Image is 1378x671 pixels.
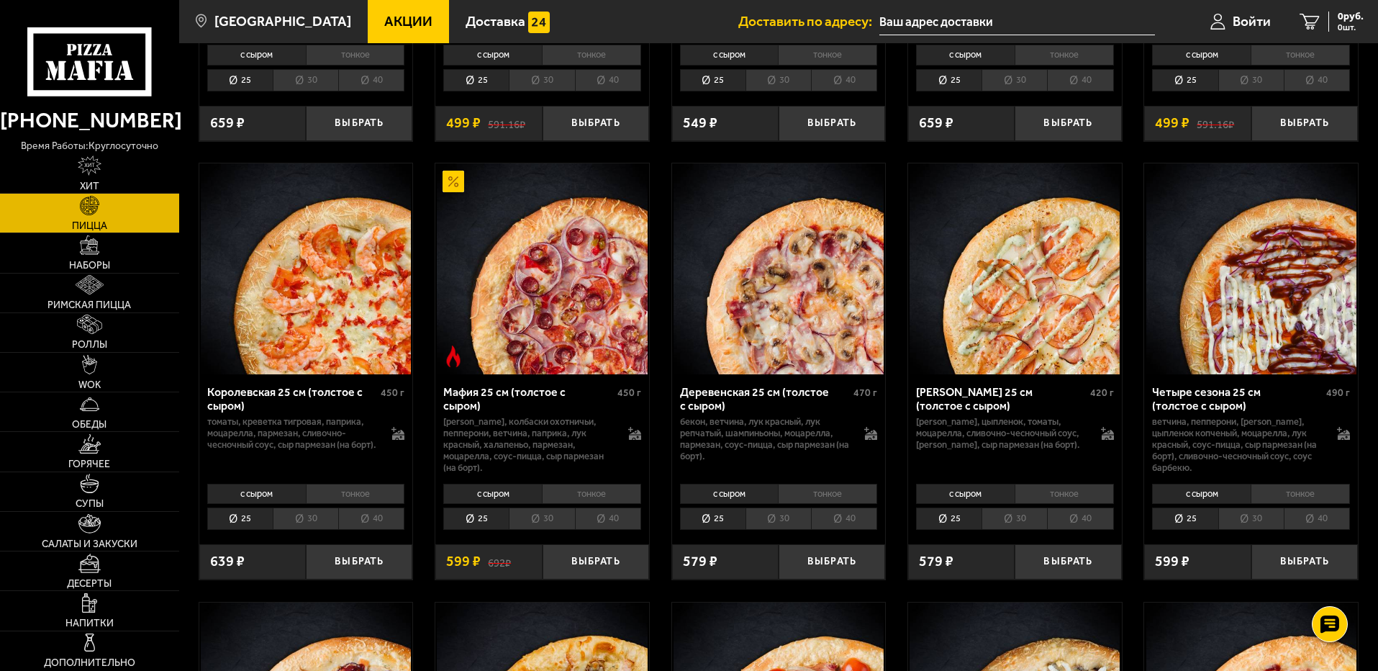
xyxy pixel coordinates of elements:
[916,385,1087,413] div: [PERSON_NAME] 25 см (толстое с сыром)
[42,539,137,549] span: Салаты и закуски
[1152,45,1251,65] li: с сыром
[78,380,101,390] span: WOK
[1326,387,1350,399] span: 490 г
[811,508,877,530] li: 40
[1251,45,1350,65] li: тонкое
[674,163,884,374] img: Деревенская 25 см (толстое с сыром)
[1233,14,1271,28] span: Войти
[908,163,1122,374] a: Чикен Ранч 25 см (толстое с сыром)
[201,163,411,374] img: Королевская 25 см (толстое с сыром)
[65,618,114,629] span: Напитки
[443,484,542,504] li: с сыром
[982,508,1047,530] li: 30
[446,554,481,569] span: 599 ₽
[1251,106,1358,141] button: Выбрать
[435,163,649,374] a: АкционныйОстрое блюдоМафия 25 см (толстое с сыром)
[680,416,851,462] p: бекон, ветчина, лук красный, лук репчатый, шампиньоны, моцарелла, пармезан, соус-пицца, сыр парме...
[1015,544,1121,580] button: Выбрать
[543,544,649,580] button: Выбрать
[1015,106,1121,141] button: Выбрать
[306,484,405,504] li: тонкое
[853,387,877,399] span: 470 г
[1284,69,1350,91] li: 40
[1338,12,1364,22] span: 0 руб.
[910,163,1120,374] img: Чикен Ранч 25 см (толстое с сыром)
[76,499,104,509] span: Супы
[207,45,306,65] li: с сыром
[69,261,110,271] span: Наборы
[466,14,525,28] span: Доставка
[1251,544,1358,580] button: Выбрать
[437,163,647,374] img: Мафия 25 см (толстое с сыром)
[443,416,614,474] p: [PERSON_NAME], колбаски охотничьи, пепперони, ветчина, паприка, лук красный, халапеньо, пармезан,...
[1197,116,1234,130] s: 591.16 ₽
[338,508,404,530] li: 40
[672,163,886,374] a: Деревенская 25 см (толстое с сыром)
[306,544,412,580] button: Выбрать
[575,69,641,91] li: 40
[1338,23,1364,32] span: 0 шт.
[67,579,112,589] span: Десерты
[916,45,1015,65] li: с сыром
[207,416,378,451] p: томаты, креветка тигровая, паприка, моцарелла, пармезан, сливочно-чесночный соус, сыр пармезан (н...
[488,554,511,569] s: 692 ₽
[683,554,717,569] span: 579 ₽
[509,69,574,91] li: 30
[1015,45,1114,65] li: тонкое
[916,484,1015,504] li: с сыром
[1015,484,1114,504] li: тонкое
[528,12,550,33] img: 15daf4d41897b9f0e9f617042186c801.svg
[72,420,106,430] span: Обеды
[384,14,432,28] span: Акции
[446,116,481,130] span: 499 ₽
[443,45,542,65] li: с сыром
[1144,163,1358,374] a: Четыре сезона 25 см (толстое с сыром)
[1218,69,1284,91] li: 30
[778,484,877,504] li: тонкое
[1251,484,1350,504] li: тонкое
[443,171,464,192] img: Акционный
[982,69,1047,91] li: 30
[72,221,107,231] span: Пицца
[680,69,745,91] li: 25
[680,508,745,530] li: 25
[210,116,245,130] span: 659 ₽
[306,106,412,141] button: Выбрать
[47,300,131,310] span: Римская пицца
[1152,69,1218,91] li: 25
[1155,116,1189,130] span: 499 ₽
[1090,387,1114,399] span: 420 г
[1047,508,1113,530] li: 40
[273,69,338,91] li: 30
[1218,508,1284,530] li: 30
[306,45,405,65] li: тонкое
[381,387,404,399] span: 450 г
[542,45,641,65] li: тонкое
[488,116,525,130] s: 591.16 ₽
[879,9,1155,35] input: Ваш адрес доставки
[443,508,509,530] li: 25
[80,181,99,192] span: Хит
[207,385,378,413] div: Королевская 25 см (толстое с сыром)
[443,385,614,413] div: Мафия 25 см (толстое с сыром)
[680,385,851,413] div: Деревенская 25 см (толстое с сыром)
[1284,508,1350,530] li: 40
[779,544,885,580] button: Выбрать
[778,45,877,65] li: тонкое
[68,459,110,469] span: Горячее
[338,69,404,91] li: 40
[575,508,641,530] li: 40
[683,116,717,130] span: 549 ₽
[919,554,953,569] span: 579 ₽
[680,484,779,504] li: с сыром
[542,484,641,504] li: тонкое
[207,484,306,504] li: с сыром
[916,69,982,91] li: 25
[617,387,641,399] span: 450 г
[207,508,273,530] li: 25
[738,14,879,28] span: Доставить по адресу:
[207,69,273,91] li: 25
[509,508,574,530] li: 30
[273,508,338,530] li: 30
[1047,69,1113,91] li: 40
